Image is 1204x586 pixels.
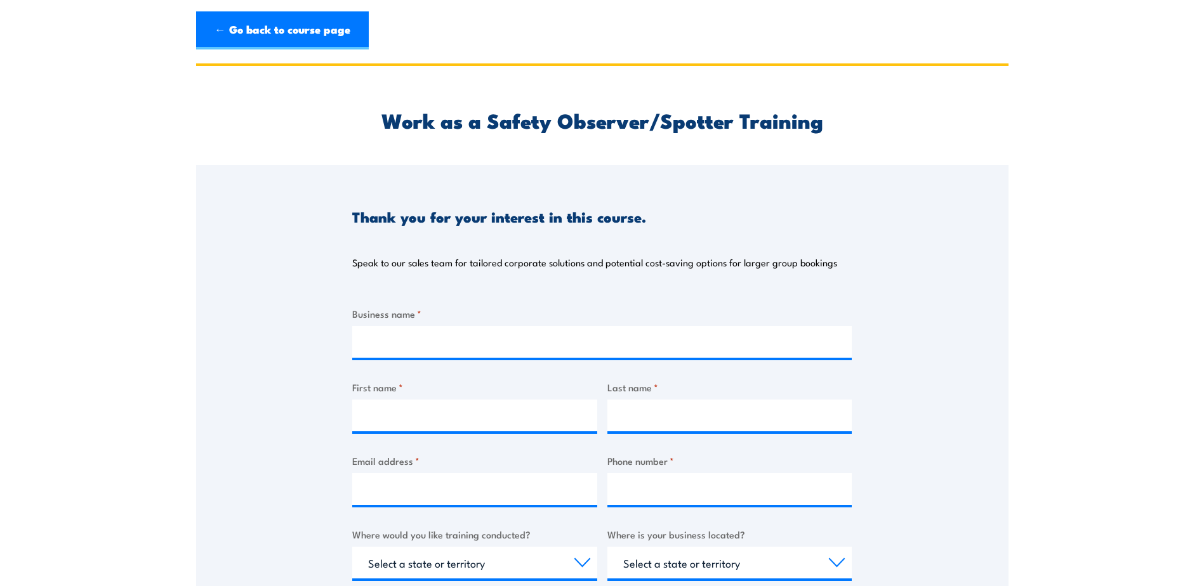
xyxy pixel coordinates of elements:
a: ← Go back to course page [196,11,369,49]
label: Last name [607,380,852,394]
h3: Thank you for your interest in this course. [352,209,646,224]
h2: Work as a Safety Observer/Spotter Training [352,111,852,129]
p: Speak to our sales team for tailored corporate solutions and potential cost-saving options for la... [352,256,837,269]
label: Where is your business located? [607,527,852,542]
label: Phone number [607,453,852,468]
label: First name [352,380,597,394]
label: Where would you like training conducted? [352,527,597,542]
label: Email address [352,453,597,468]
label: Business name [352,306,852,321]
